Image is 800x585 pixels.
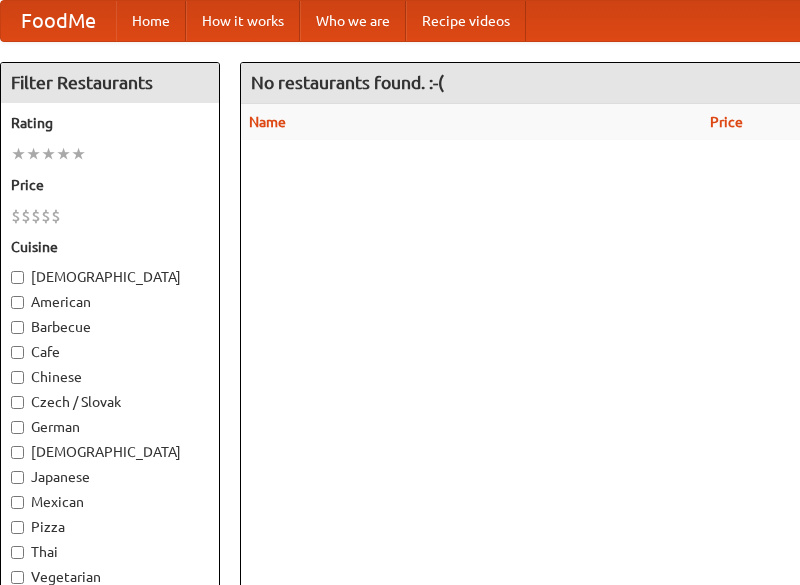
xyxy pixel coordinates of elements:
input: Czech / Slovak [11,396,24,409]
input: Vegetarian [11,571,24,584]
input: [DEMOGRAPHIC_DATA] [11,271,24,284]
li: ★ [26,143,41,165]
input: American [11,296,24,309]
li: ★ [71,143,86,165]
input: Mexican [11,496,24,509]
h4: Filter Restaurants [1,63,219,103]
input: Thai [11,546,24,559]
li: ★ [11,143,26,165]
li: ★ [41,143,56,165]
label: Thai [11,542,209,562]
ng-pluralize: No restaurants found. :-( [251,73,444,92]
input: [DEMOGRAPHIC_DATA] [11,446,24,459]
input: Chinese [11,371,24,384]
label: Czech / Slovak [11,392,209,412]
li: ★ [56,143,71,165]
label: German [11,417,209,437]
input: Barbecue [11,321,24,334]
a: Price [710,114,743,130]
label: Barbecue [11,317,209,337]
a: Home [116,1,186,41]
label: [DEMOGRAPHIC_DATA] [11,267,209,287]
a: Recipe videos [406,1,526,41]
label: Mexican [11,492,209,512]
a: FoodMe [1,1,116,41]
label: Japanese [11,467,209,487]
input: Japanese [11,471,24,484]
label: Pizza [11,517,209,537]
a: Name [249,114,286,130]
input: Pizza [11,521,24,534]
input: German [11,421,24,434]
li: $ [11,205,21,227]
label: [DEMOGRAPHIC_DATA] [11,442,209,462]
label: American [11,292,209,312]
label: Chinese [11,367,209,387]
a: Who we are [300,1,406,41]
h5: Cuisine [11,237,209,257]
li: $ [21,205,31,227]
h5: Rating [11,113,209,133]
li: $ [31,205,41,227]
input: Cafe [11,346,24,359]
li: $ [41,205,51,227]
a: How it works [186,1,300,41]
li: $ [51,205,61,227]
h5: Price [11,175,209,195]
label: Cafe [11,342,209,362]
